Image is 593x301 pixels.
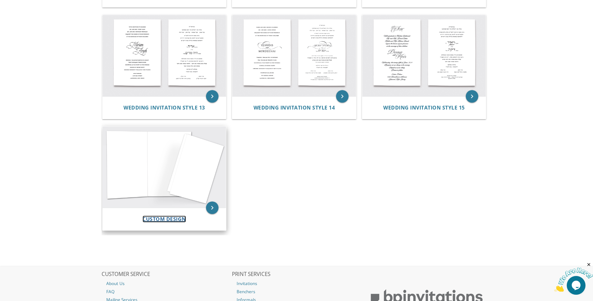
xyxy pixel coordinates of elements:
[383,105,465,111] a: Wedding Invitation Style 15
[123,105,205,111] a: Wedding Invitation Style 13
[103,126,226,208] img: Custom Design
[103,15,226,96] img: Wedding Invitation Style 13
[143,216,186,222] a: Custom Design
[254,104,335,111] span: Wedding Invitation Style 14
[232,271,361,278] h2: PRINT SERVICES
[232,279,361,288] a: Invitations
[383,104,465,111] span: Wedding Invitation Style 15
[206,90,219,103] a: keyboard_arrow_right
[102,279,231,288] a: About Us
[123,104,205,111] span: Wedding Invitation Style 13
[102,271,231,278] h2: CUSTOMER SERVICE
[336,90,349,103] a: keyboard_arrow_right
[362,15,486,96] img: Wedding Invitation Style 15
[254,105,335,111] a: Wedding Invitation Style 14
[554,262,593,292] iframe: chat widget
[206,202,219,214] a: keyboard_arrow_right
[232,288,361,296] a: Benchers
[466,90,478,103] a: keyboard_arrow_right
[102,288,231,296] a: FAQ
[232,15,356,96] img: Wedding Invitation Style 14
